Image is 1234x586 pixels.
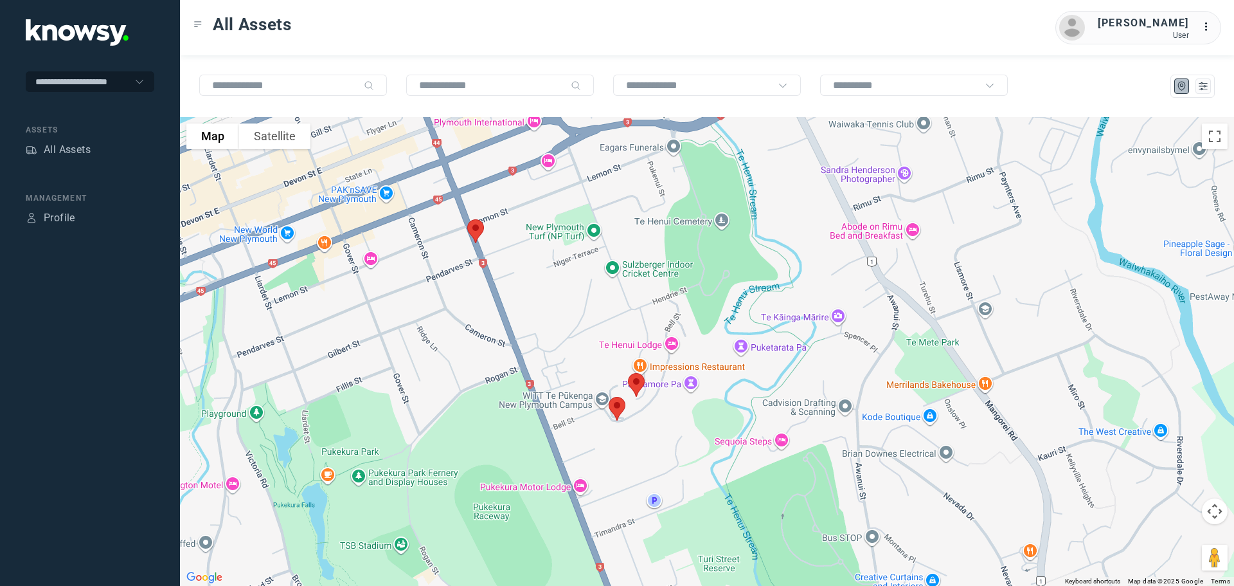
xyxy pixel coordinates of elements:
div: All Assets [44,142,91,158]
div: Search [571,80,581,91]
tspan: ... [1203,22,1215,32]
button: Show satellite imagery [239,124,310,149]
a: Open this area in Google Maps (opens a new window) [183,569,226,586]
button: Drag Pegman onto the map to open Street View [1202,545,1228,571]
div: Assets [26,124,154,136]
div: Management [26,192,154,204]
div: [PERSON_NAME] [1098,15,1189,31]
div: Assets [26,144,37,156]
img: Application Logo [26,19,129,46]
img: Google [183,569,226,586]
a: AssetsAll Assets [26,142,91,158]
div: User [1098,31,1189,40]
button: Toggle fullscreen view [1202,124,1228,149]
div: List [1197,80,1209,92]
div: : [1202,19,1217,35]
div: Map [1176,80,1188,92]
span: All Assets [213,13,292,36]
img: avatar.png [1059,15,1085,41]
button: Show street map [186,124,239,149]
div: Profile [44,210,75,226]
div: Profile [26,212,37,224]
div: Toggle Menu [193,20,202,29]
a: Terms (opens in new tab) [1211,578,1230,585]
a: ProfileProfile [26,210,75,226]
div: Search [364,80,374,91]
button: Keyboard shortcuts [1065,577,1120,586]
button: Map camera controls [1202,499,1228,524]
div: : [1202,19,1217,37]
span: Map data ©2025 Google [1128,578,1203,585]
